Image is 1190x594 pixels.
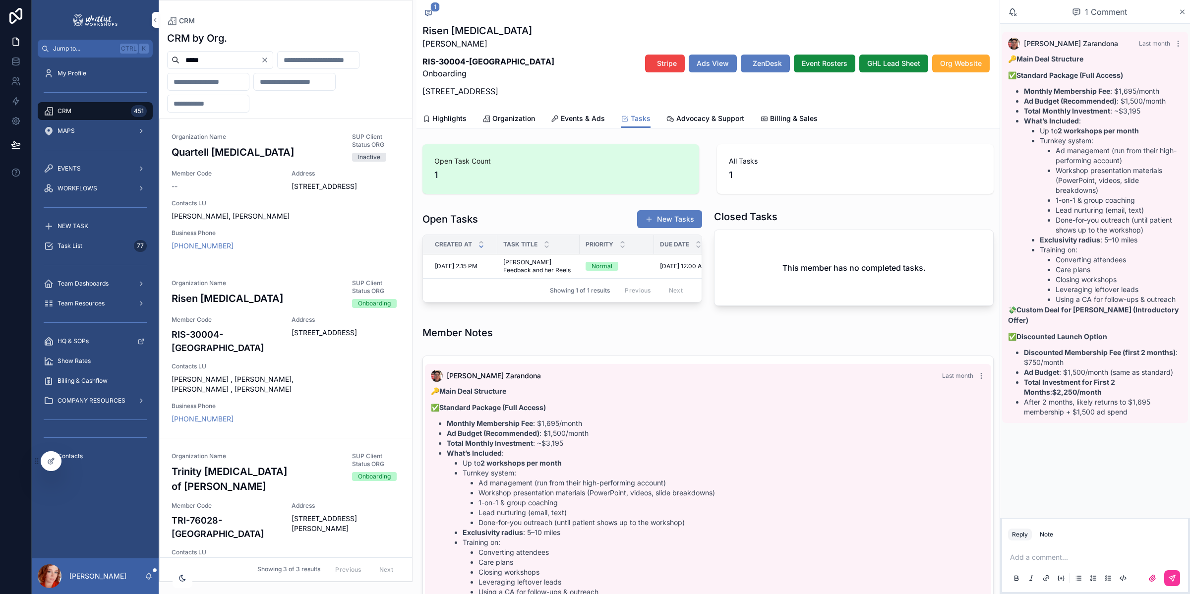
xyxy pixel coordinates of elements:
[38,447,153,465] a: Contacts
[586,262,648,271] a: Normal
[1008,529,1032,540] button: Reply
[689,55,737,72] button: Ads View
[172,181,178,191] span: --
[463,528,985,537] li: : 5–10 miles
[666,110,744,129] a: Advocacy & Support
[434,168,687,182] span: 1
[422,85,554,97] p: [STREET_ADDRESS]
[172,229,240,237] span: Business Phone
[1024,348,1182,367] li: : $750/month
[760,110,818,129] a: Billing & Sales
[58,184,97,192] span: WORKFLOWS
[478,488,985,498] li: Workshop presentation materials (PowerPoint, videos, slide breakdowns)
[1056,166,1182,195] li: Workshop presentation materials (PowerPoint, videos, slide breakdowns)
[561,114,605,123] span: Events & Ads
[503,258,574,274] a: [PERSON_NAME] Feedback and her Reels
[439,403,546,412] strong: Standard Package (Full Access)
[179,16,195,26] span: CRM
[447,429,539,437] strong: Ad Budget (Recommended)
[38,372,153,390] a: Billing & Cashflow
[58,242,82,250] span: Task List
[447,438,985,448] li: : ~$3,195
[292,502,400,510] span: Address
[58,377,108,385] span: Billing & Cashflow
[1040,531,1053,538] div: Note
[1016,71,1123,79] strong: Standard Package (Full Access)
[32,58,159,478] div: scrollable content
[478,508,985,518] li: Lead nurturing (email, text)
[38,332,153,350] a: HQ & SOPs
[422,38,554,50] p: [PERSON_NAME]
[172,211,400,221] span: [PERSON_NAME], [PERSON_NAME]
[1040,236,1100,244] strong: Exclusivity radius
[550,287,610,295] span: Showing 1 of 1 results
[58,165,81,173] span: EVENTS
[172,548,400,556] span: Contacts LU
[1040,235,1182,245] li: : 5–10 miles
[71,12,119,28] img: App logo
[160,119,412,265] a: Organization NameQuartell [MEDICAL_DATA]SUP Client Status ORGInactiveMember Code--Address[STREET_...
[1052,388,1102,396] strong: $2,250/month
[422,24,554,38] h1: Risen [MEDICAL_DATA]
[1008,331,1182,342] p: ✅
[58,222,88,230] span: NEW TASK
[261,56,273,64] button: Clear
[1016,332,1107,341] strong: Discounted Launch Option
[432,114,467,123] span: Highlights
[160,265,412,438] a: Organization NameRisen [MEDICAL_DATA]SUP Client Status ORGOnboardingMember CodeRIS-30004-[GEOGRAP...
[134,240,147,252] div: 77
[1024,97,1117,105] strong: Ad Budget (Recommended)
[1024,39,1118,49] span: [PERSON_NAME] Zarandona
[172,199,400,207] span: Contacts LU
[1085,6,1127,18] span: 1 Comment
[1056,255,1182,265] li: Converting attendees
[58,107,71,115] span: CRM
[1024,377,1182,397] li: :
[1024,116,1182,304] li: :
[172,402,240,410] span: Business Phone
[1040,126,1182,136] li: Up to
[172,133,340,141] span: Organization Name
[58,357,91,365] span: Show Rates
[172,362,400,370] span: Contacts LU
[621,110,651,128] a: Tasks
[292,514,400,534] span: [STREET_ADDRESS][PERSON_NAME]
[58,452,83,460] span: Contacts
[660,262,722,270] a: [DATE] 12:00 AM
[478,577,985,587] li: Leveraging leftover leads
[172,514,280,540] h4: TRI-76028-[GEOGRAPHIC_DATA]
[1008,305,1179,324] strong: Custom Deal for [PERSON_NAME] (Introductory Offer)
[1058,126,1139,135] strong: 2 workshops per month
[172,145,340,160] h3: Quartell [MEDICAL_DATA]
[478,557,985,567] li: Care plans
[1024,87,1110,95] strong: Monthly Membership Fee
[1024,117,1079,125] strong: What’s Included
[676,114,744,123] span: Advocacy & Support
[1056,195,1182,205] li: 1-on-1 & group coaching
[637,210,702,228] a: New Tasks
[645,55,685,72] button: Stripe
[172,291,340,306] h3: Risen [MEDICAL_DATA]
[1008,70,1182,80] p: ✅
[1056,146,1182,166] li: Ad management (run from their high-performing account)
[120,44,138,54] span: Ctrl
[729,156,982,166] span: All Tasks
[172,279,340,287] span: Organization Name
[753,59,782,68] span: ZenDesk
[478,567,985,577] li: Closing workshops
[140,45,148,53] span: K
[867,59,920,68] span: GHL Lead Sheet
[38,275,153,293] a: Team Dashboards
[478,478,985,488] li: Ad management (run from their high-performing account)
[782,262,926,274] h2: This member has no completed tasks.
[447,371,541,381] span: [PERSON_NAME] Zarandona
[1024,397,1182,417] li: After 2 months, likely returns to $1,695 membership + $1,500 ad spend
[431,402,985,413] p: ✅
[478,547,985,557] li: Converting attendees
[741,55,790,72] button: ZenDesk
[802,59,847,68] span: Event Rosters
[430,2,440,12] span: 1
[172,502,280,510] span: Member Code
[714,210,777,224] h1: Closed Tasks
[657,59,677,68] span: Stripe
